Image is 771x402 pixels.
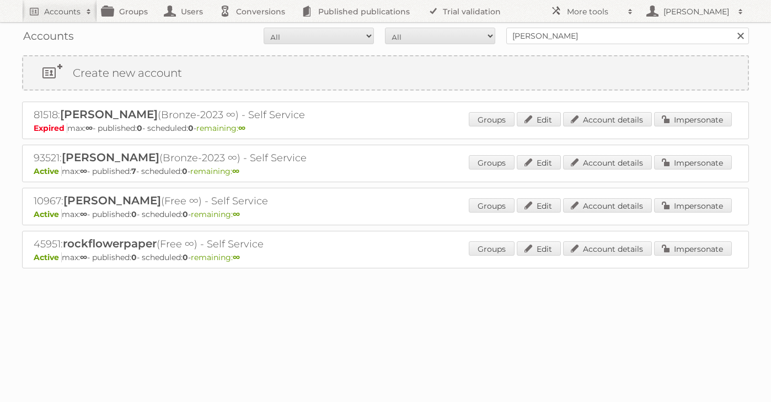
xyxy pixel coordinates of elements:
h2: 81518: (Bronze-2023 ∞) - Self Service [34,108,420,122]
span: [PERSON_NAME] [63,194,161,207]
strong: ∞ [80,166,87,176]
span: remaining: [190,166,239,176]
a: Account details [563,155,652,170]
span: Active [34,166,62,176]
a: Impersonate [654,112,732,126]
a: Edit [517,155,561,170]
strong: 0 [183,209,188,219]
a: Edit [517,241,561,256]
p: max: - published: - scheduled: - [34,166,737,176]
a: Impersonate [654,241,732,256]
p: max: - published: - scheduled: - [34,123,737,133]
span: Active [34,209,62,219]
a: Groups [469,241,515,256]
strong: 7 [131,166,136,176]
a: Account details [563,241,652,256]
strong: 0 [137,123,142,133]
strong: ∞ [85,123,93,133]
strong: ∞ [80,209,87,219]
p: max: - published: - scheduled: - [34,252,737,262]
strong: ∞ [232,166,239,176]
a: Edit [517,112,561,126]
strong: ∞ [233,209,240,219]
h2: [PERSON_NAME] [661,6,732,17]
h2: More tools [567,6,622,17]
strong: 0 [183,252,188,262]
h2: 45951: (Free ∞) - Self Service [34,237,420,251]
a: Groups [469,112,515,126]
span: Expired [34,123,67,133]
span: rockflowerpaper [63,237,157,250]
span: [PERSON_NAME] [62,151,159,164]
strong: 0 [188,123,194,133]
a: Create new account [23,56,748,89]
strong: 0 [182,166,188,176]
h2: 93521: (Bronze-2023 ∞) - Self Service [34,151,420,165]
p: max: - published: - scheduled: - [34,209,737,219]
strong: ∞ [233,252,240,262]
h2: Accounts [44,6,81,17]
h2: 10967: (Free ∞) - Self Service [34,194,420,208]
a: Groups [469,198,515,213]
strong: 0 [131,209,137,219]
span: remaining: [191,209,240,219]
strong: 0 [131,252,137,262]
a: Impersonate [654,198,732,213]
a: Groups [469,155,515,170]
a: Edit [517,198,561,213]
span: remaining: [191,252,240,262]
a: Account details [563,112,652,126]
a: Impersonate [654,155,732,170]
a: Account details [563,198,652,213]
span: remaining: [196,123,245,133]
span: Active [34,252,62,262]
span: [PERSON_NAME] [60,108,158,121]
strong: ∞ [238,123,245,133]
strong: ∞ [80,252,87,262]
